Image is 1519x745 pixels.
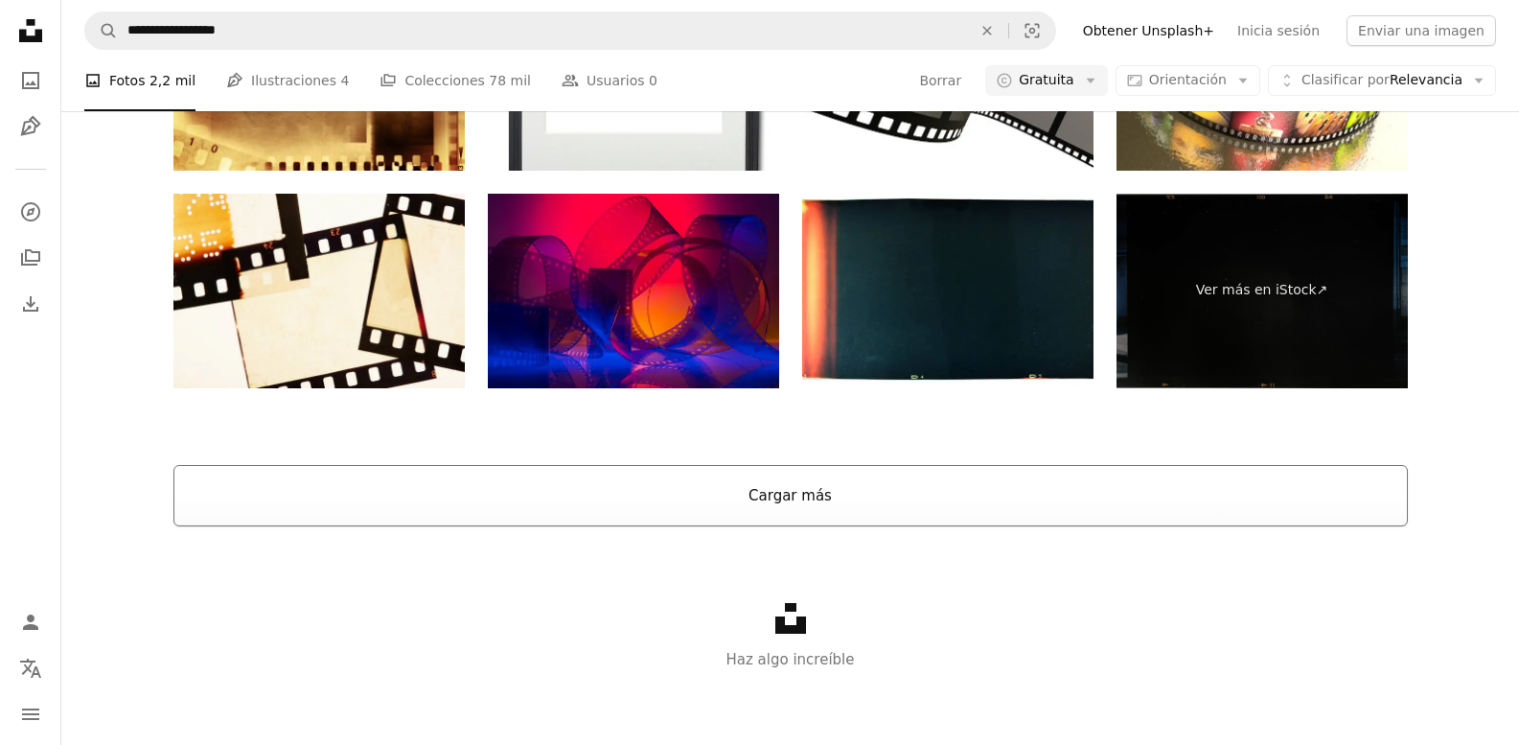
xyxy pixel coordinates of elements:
[12,649,50,687] button: Idioma
[12,603,50,641] a: Iniciar sesión / Registrarse
[380,50,531,111] a: Colecciones 78 mil
[985,65,1108,96] button: Gratuita
[1346,15,1496,46] button: Enviar una imagen
[1268,65,1496,96] button: Clasificar porRelevancia
[1301,72,1390,87] span: Clasificar por
[173,194,465,388] img: Blank negative film frames with borders scan
[1301,71,1462,90] span: Relevancia
[802,194,1093,388] img: 120mm negative film isolated on white
[226,50,349,111] a: Ilustraciones 4
[489,70,531,91] span: 78 mil
[61,648,1519,671] p: Haz algo increíble
[1009,12,1055,49] button: Búsqueda visual
[12,61,50,100] a: Fotos
[173,465,1408,526] button: Cargar más
[918,65,962,96] button: Borrar
[1019,71,1074,90] span: Gratuita
[12,107,50,146] a: Ilustraciones
[12,239,50,277] a: Colecciones
[340,70,349,91] span: 4
[12,695,50,733] button: Menú
[84,12,1056,50] form: Encuentra imágenes en todo el sitio
[12,285,50,323] a: Historial de descargas
[1116,65,1260,96] button: Orientación
[12,12,50,54] a: Inicio — Unsplash
[562,50,657,111] a: Usuarios 0
[966,12,1008,49] button: Borrar
[488,194,779,388] img: Película real para el fondo del cine
[649,70,657,91] span: 0
[1226,15,1331,46] a: Inicia sesión
[85,12,118,49] button: Buscar en Unsplash
[1116,194,1408,388] a: Ver más en iStock↗
[12,193,50,231] a: Explorar
[1071,15,1226,46] a: Obtener Unsplash+
[1149,72,1227,87] span: Orientación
